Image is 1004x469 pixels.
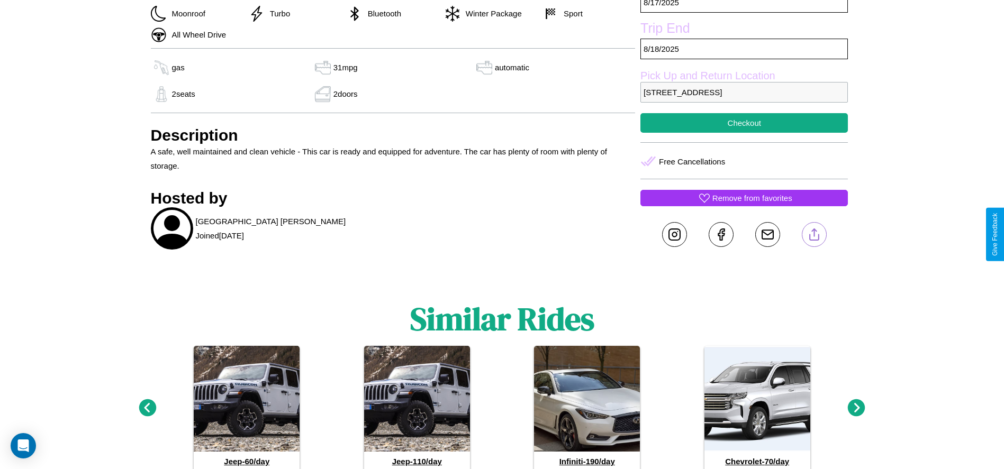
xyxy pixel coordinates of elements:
p: Turbo [265,6,291,21]
p: [STREET_ADDRESS] [640,82,848,103]
img: gas [151,86,172,102]
p: All Wheel Drive [167,27,227,42]
div: Give Feedback [991,213,999,256]
p: Sport [558,6,583,21]
img: gas [474,60,495,76]
p: Bluetooth [363,6,401,21]
p: 2 doors [333,87,358,101]
p: 31 mpg [333,60,358,75]
p: 2 seats [172,87,195,101]
img: gas [312,60,333,76]
label: Trip End [640,21,848,39]
p: Joined [DATE] [196,228,244,243]
img: gas [151,60,172,76]
p: [GEOGRAPHIC_DATA] [PERSON_NAME] [196,214,346,228]
p: Remove from favorites [712,191,792,205]
label: Pick Up and Return Location [640,70,848,82]
p: gas [172,60,185,75]
p: 8 / 18 / 2025 [640,39,848,59]
p: Free Cancellations [659,154,725,169]
h3: Description [151,126,636,144]
p: Winter Package [460,6,522,21]
div: Open Intercom Messenger [11,433,36,458]
p: Moonroof [167,6,205,21]
img: gas [312,86,333,102]
p: A safe, well maintained and clean vehicle - This car is ready and equipped for adventure. The car... [151,144,636,173]
p: automatic [495,60,529,75]
h3: Hosted by [151,189,636,207]
button: Remove from favorites [640,190,848,206]
button: Checkout [640,113,848,133]
h1: Similar Rides [410,297,594,341]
